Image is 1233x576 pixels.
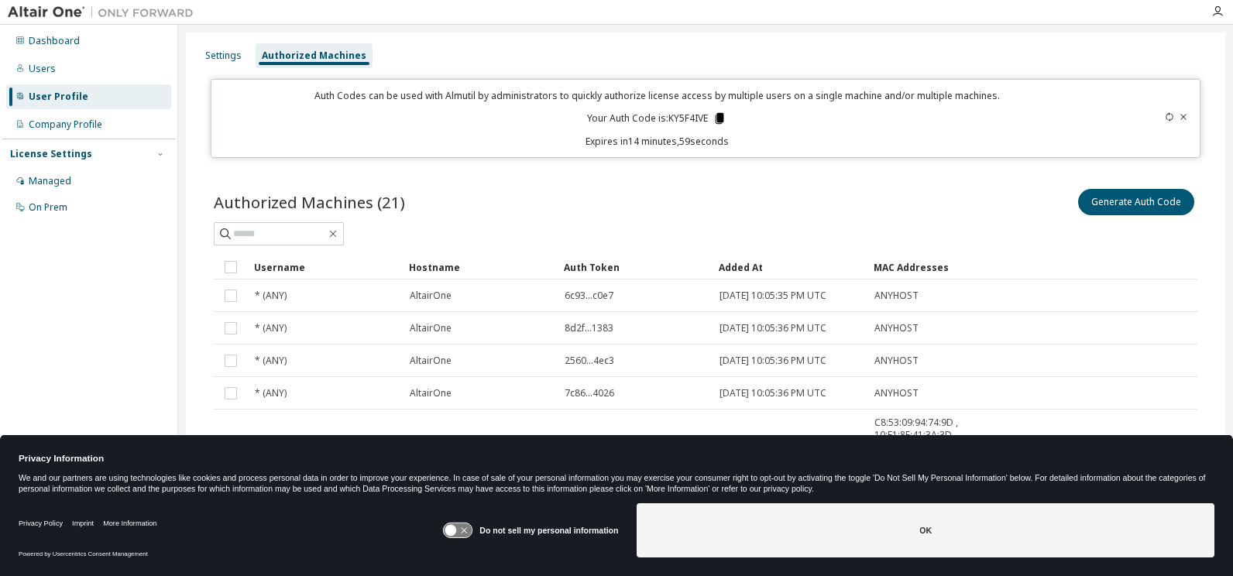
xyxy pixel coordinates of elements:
div: Username [254,255,397,279]
div: Settings [205,50,242,62]
button: Generate Auth Code [1078,189,1194,215]
img: Altair One [8,5,201,20]
span: 6c93...c0e7 [565,290,613,302]
div: License Settings [10,148,92,160]
div: User Profile [29,91,88,103]
span: [DATE] 10:05:35 PM UTC [720,290,826,302]
span: AltairOne [410,387,452,399]
div: Company Profile [29,118,102,131]
span: ANYHOST [874,355,919,367]
span: ANYHOST [874,387,919,399]
span: ANYHOST [874,322,919,334]
p: Auth Codes can be used with Almutil by administrators to quickly authorize license access by mult... [221,89,1094,102]
div: Added At [719,255,861,279]
span: AltairOne [410,355,452,367]
span: [DATE] 10:05:36 PM UTC [720,355,826,367]
span: AltairOne [410,322,452,334]
span: ANYHOST [874,290,919,302]
p: Expires in 14 minutes, 59 seconds [221,135,1094,148]
p: Your Auth Code is: KY5F4IVE [587,111,726,125]
span: C8:53:09:94:74:9D , 10:E1:8E:41:3A:3D , 12:E1:8E:41:3A:3C , 22:E1:8E:41:3A:3C , B0:4F:13:E0:F6:49... [874,417,1026,503]
div: Dashboard [29,35,80,47]
div: Managed [29,175,71,187]
span: 7c86...4026 [565,387,614,399]
span: * (ANY) [255,387,287,399]
span: * (ANY) [255,355,287,367]
span: 2560...4ec3 [565,355,614,367]
span: * (ANY) [255,290,287,302]
span: [DATE] 10:05:36 PM UTC [720,322,826,334]
span: * (ANY) [255,322,287,334]
div: On Prem [29,201,67,214]
div: Hostname [409,255,551,279]
div: MAC Addresses [874,255,1027,279]
span: AltairOne [410,290,452,302]
span: Authorized Machines (21) [214,191,405,213]
div: Auth Token [564,255,706,279]
span: 8d2f...1383 [565,322,613,334]
div: Authorized Machines [262,50,366,62]
div: Users [29,63,56,75]
span: [DATE] 10:05:36 PM UTC [720,387,826,399]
